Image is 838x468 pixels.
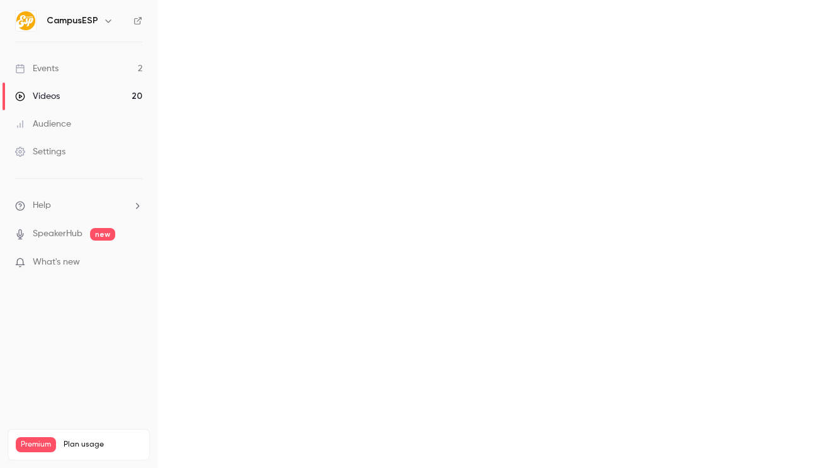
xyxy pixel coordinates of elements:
[16,437,56,452] span: Premium
[90,228,115,241] span: new
[33,256,80,269] span: What's new
[33,199,51,212] span: Help
[15,90,60,103] div: Videos
[15,62,59,75] div: Events
[47,14,98,27] h6: CampusESP
[15,199,142,212] li: help-dropdown-opener
[64,440,142,450] span: Plan usage
[33,227,82,241] a: SpeakerHub
[15,118,71,130] div: Audience
[15,146,65,158] div: Settings
[16,11,36,31] img: CampusESP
